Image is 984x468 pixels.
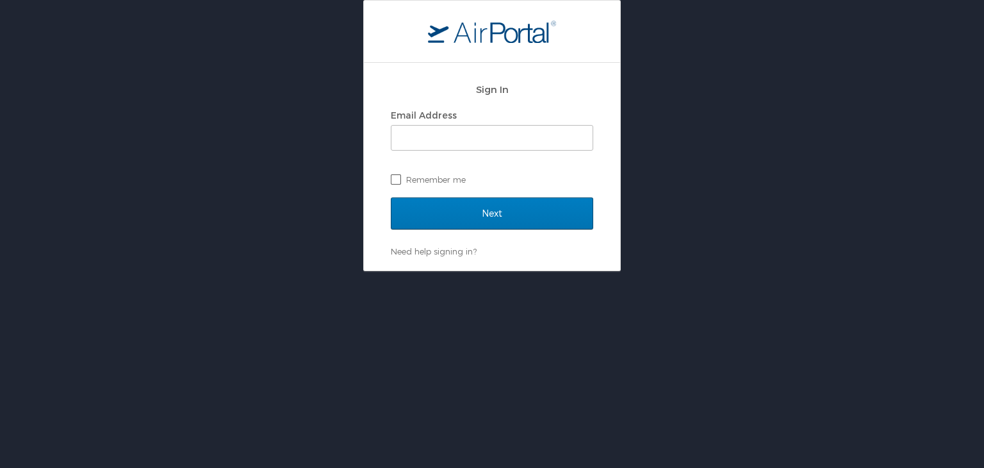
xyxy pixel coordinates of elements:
img: logo [428,20,556,43]
input: Next [391,197,593,230]
a: Need help signing in? [391,246,477,256]
label: Email Address [391,110,457,121]
h2: Sign In [391,82,593,97]
label: Remember me [391,170,593,189]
